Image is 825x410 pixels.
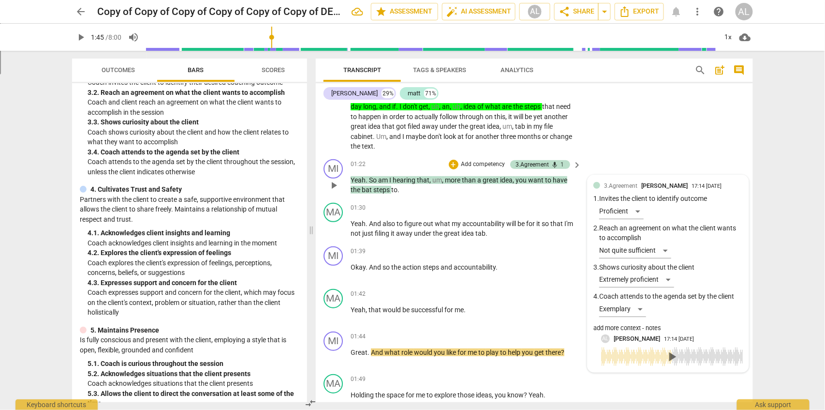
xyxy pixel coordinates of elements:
span: great [470,122,487,130]
div: add more context - notes [593,324,743,333]
button: AI Assessment [442,3,516,20]
span: so [383,263,391,271]
span: . [486,229,487,237]
span: I'm [564,220,573,228]
span: filing [375,229,391,237]
span: Filler word [376,133,386,140]
span: , [450,103,453,110]
div: AL [736,3,753,20]
button: AL [519,3,550,20]
span: more_vert [692,6,704,17]
span: also [383,220,397,228]
span: tab [515,122,527,130]
p: Partners with the client to create a safe, supportive environment that allows the client to share... [80,195,299,225]
span: 01:42 [351,290,366,298]
button: Sharing summary [598,3,611,20]
span: it [536,220,542,228]
span: , [460,103,463,110]
span: ideas [476,391,492,399]
span: file [544,122,553,130]
span: are [502,103,513,110]
span: to [427,391,434,399]
span: cabinet [351,133,373,140]
span: . [366,263,369,271]
div: 3. 2. Reach an agreement on what the client wants to accomplish [88,88,299,98]
button: Hide comments panel [572,159,583,170]
span: keyboard_arrow_right [572,159,583,171]
span: I [399,103,403,110]
button: Search [693,62,708,78]
span: play_arrow [328,180,339,191]
span: ? [561,349,564,356]
h2: Copy of Copy of Copy of Copy of Copy of Copy of DEMO - [PERSON_NAME] - session 1 [97,6,344,18]
span: those [457,391,476,399]
div: AL [528,4,542,19]
span: I [389,176,393,184]
span: steps [373,186,391,194]
span: you [434,349,446,356]
span: yet [533,113,544,121]
span: want [528,176,545,184]
span: Okay [351,263,366,271]
span: of [477,103,485,110]
span: , [513,176,516,184]
div: Change speaker [324,332,343,351]
span: . [544,391,545,399]
div: [PERSON_NAME] [331,89,378,98]
span: me [416,391,427,399]
span: another [475,133,501,140]
span: search [695,64,707,76]
span: auto_fix_high [446,6,458,17]
span: space [386,391,406,399]
span: steps [423,263,441,271]
span: Yeah [351,176,366,184]
span: And [371,349,384,356]
span: actually [414,113,440,121]
span: 3.Agreement [604,182,637,189]
span: months [517,133,542,140]
p: 4. Cultivates Trust and Safety [90,184,182,195]
span: in [527,122,533,130]
span: get [419,103,428,110]
span: to [478,349,486,356]
button: Play [661,345,684,368]
span: and [441,263,454,271]
span: 01:49 [351,375,366,383]
div: 3. 3. Shows curiosity about the client [88,117,299,127]
span: Filler word [502,122,512,130]
span: accountability [454,263,496,271]
span: steps [524,103,542,110]
span: the [458,122,470,130]
span: need [556,103,571,110]
span: . [398,186,399,194]
div: 5. 2. Acknowledges situations that the client presents [88,369,299,379]
span: not [351,229,362,237]
span: just [362,229,375,237]
span: idea [368,122,382,130]
span: would [383,306,402,314]
div: Keyboard shortcuts [15,399,98,410]
span: will [506,220,517,228]
span: play_arrow [75,31,87,43]
span: play [486,349,500,356]
span: more [445,176,462,184]
a: Help [710,3,728,20]
button: Share [554,3,599,20]
span: that [368,306,383,314]
div: 5. 1. Coach is curious throughout the session [88,359,299,369]
span: for [444,306,455,314]
p: Coach acknowledges client insights and learning in the moment [88,238,299,248]
span: post_add [714,64,726,76]
p: Coach and client reach an agreement on what the client wants to accomplish in the session [88,97,299,117]
span: , [500,122,502,130]
span: Analytics [501,66,533,74]
div: 1 [561,160,564,169]
span: through [459,113,485,121]
button: Add summary [712,62,728,78]
span: filed [408,122,422,130]
span: know [507,391,524,399]
span: AI Assessment [446,6,511,17]
span: action [402,263,423,271]
span: day [351,103,363,110]
span: my [452,220,462,228]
